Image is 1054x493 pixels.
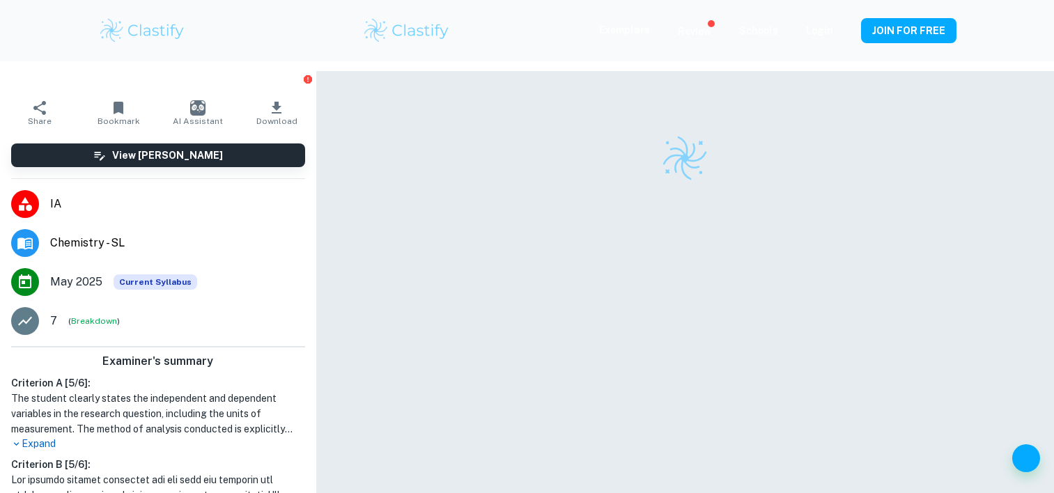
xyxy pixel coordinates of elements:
img: AI Assistant [190,100,206,116]
p: 7 [50,313,57,329]
button: Breakdown [71,315,117,327]
button: View [PERSON_NAME] [11,143,305,167]
button: Download [237,93,316,132]
span: AI Assistant [173,116,223,126]
p: Expand [11,437,305,451]
h1: The student clearly states the independent and dependent variables in the research question, incl... [11,391,305,437]
h6: Criterion B [ 5 / 6 ]: [11,457,305,472]
span: May 2025 [50,274,102,290]
h6: Examiner's summary [6,353,311,370]
span: Download [256,116,297,126]
span: Bookmark [98,116,140,126]
button: Bookmark [79,93,157,132]
h6: View [PERSON_NAME] [112,148,223,163]
span: Current Syllabus [114,274,197,290]
div: This exemplar is based on the current syllabus. Feel free to refer to it for inspiration/ideas wh... [114,274,197,290]
span: ( ) [68,315,120,328]
span: Chemistry - SL [50,235,305,251]
p: Exemplars [599,22,650,38]
img: Clastify logo [660,134,709,182]
img: Clastify logo [362,17,451,45]
span: Share [28,116,52,126]
img: Clastify logo [98,17,187,45]
span: IA [50,196,305,212]
a: Login [806,25,833,36]
button: Help and Feedback [1012,444,1040,472]
button: JOIN FOR FREE [861,18,956,43]
button: Report issue [303,74,313,84]
p: Review [678,24,711,39]
a: Schools [739,25,778,36]
button: AI Assistant [158,93,237,132]
h6: Criterion A [ 5 / 6 ]: [11,375,305,391]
